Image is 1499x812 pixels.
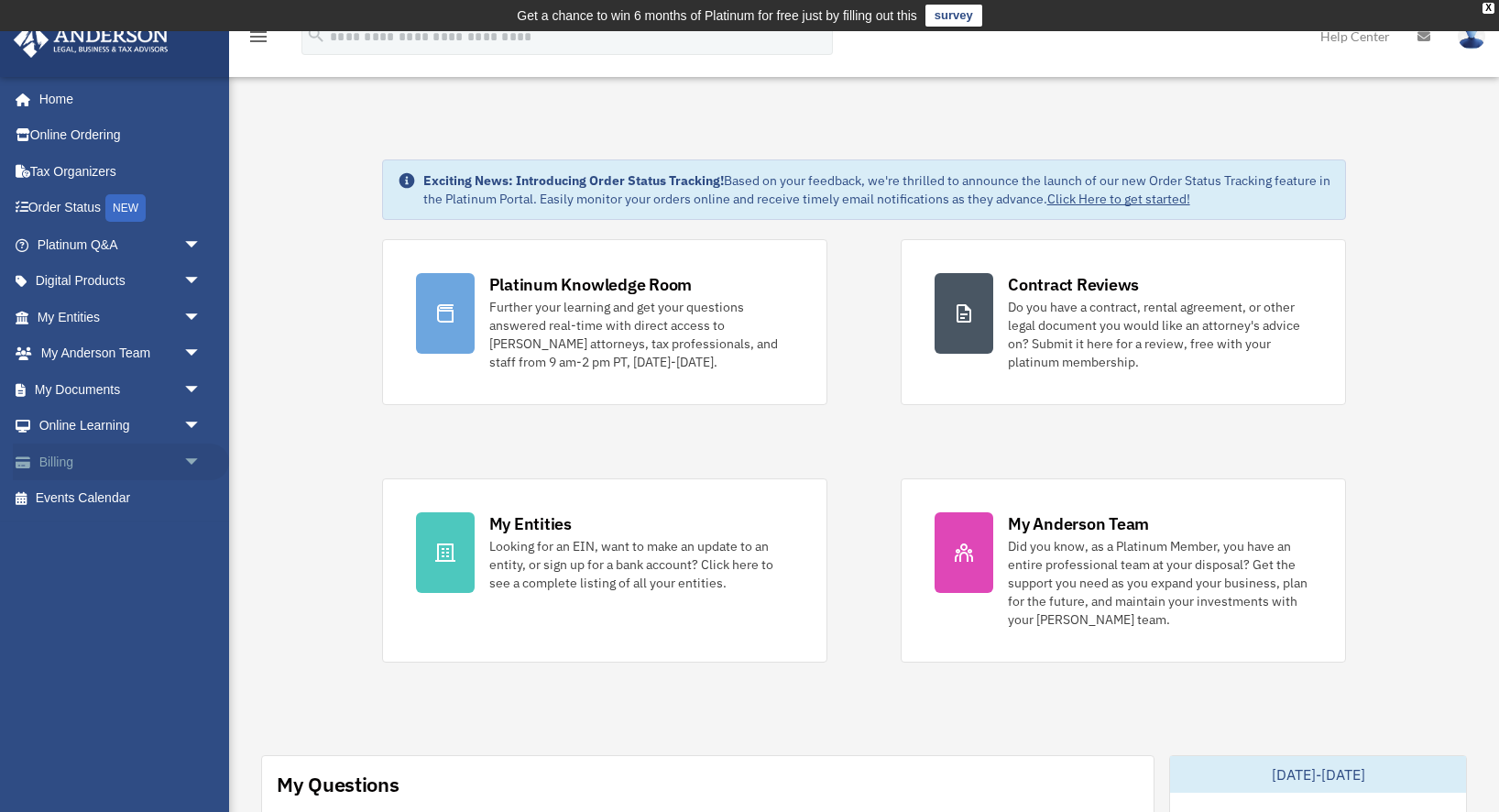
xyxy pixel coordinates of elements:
a: My Documentsarrow_drop_down [13,371,229,408]
div: Contract Reviews [1008,273,1139,296]
div: My Entities [489,512,572,535]
a: Platinum Q&Aarrow_drop_down [13,226,229,263]
span: arrow_drop_down [183,226,220,264]
img: User Pic [1458,23,1485,49]
span: arrow_drop_down [183,444,220,481]
span: arrow_drop_down [183,263,220,301]
a: Order StatusNEW [13,190,229,227]
a: survey [925,5,982,27]
div: Further your learning and get your questions answered real-time with direct access to [PERSON_NAM... [489,298,793,371]
a: Tax Organizers [13,153,229,190]
strong: Exciting News: Introducing Order Status Tracking! [423,172,724,189]
div: [DATE]-[DATE] [1170,756,1466,793]
a: Online Ordering [13,117,229,154]
a: Billingarrow_drop_down [13,444,229,480]
span: arrow_drop_down [183,299,220,336]
a: Click Here to get started! [1047,191,1190,207]
a: My Entitiesarrow_drop_down [13,299,229,335]
a: My Anderson Teamarrow_drop_down [13,335,229,372]
img: Anderson Advisors Platinum Portal [8,22,174,58]
a: Platinum Knowledge Room Further your learning and get your questions answered real-time with dire... [382,239,827,405]
a: Online Learningarrow_drop_down [13,408,229,444]
span: arrow_drop_down [183,408,220,445]
a: Home [13,81,220,117]
div: Did you know, as a Platinum Member, you have an entire professional team at your disposal? Get th... [1008,537,1312,629]
a: menu [247,32,269,48]
div: Get a chance to win 6 months of Platinum for free just by filling out this [517,5,917,27]
i: search [306,25,326,45]
div: Platinum Knowledge Room [489,273,693,296]
span: arrow_drop_down [183,371,220,409]
i: menu [247,26,269,48]
div: My Anderson Team [1008,512,1149,535]
div: Looking for an EIN, want to make an update to an entity, or sign up for a bank account? Click her... [489,537,793,592]
a: Digital Productsarrow_drop_down [13,263,229,300]
a: My Anderson Team Did you know, as a Platinum Member, you have an entire professional team at your... [901,478,1346,663]
a: Contract Reviews Do you have a contract, rental agreement, or other legal document you would like... [901,239,1346,405]
div: close [1483,3,1494,14]
div: NEW [105,194,146,222]
a: Events Calendar [13,480,229,517]
span: arrow_drop_down [183,335,220,373]
div: Based on your feedback, we're thrilled to announce the launch of our new Order Status Tracking fe... [423,171,1331,208]
div: Do you have a contract, rental agreement, or other legal document you would like an attorney's ad... [1008,298,1312,371]
div: My Questions [277,771,399,798]
a: My Entities Looking for an EIN, want to make an update to an entity, or sign up for a bank accoun... [382,478,827,663]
